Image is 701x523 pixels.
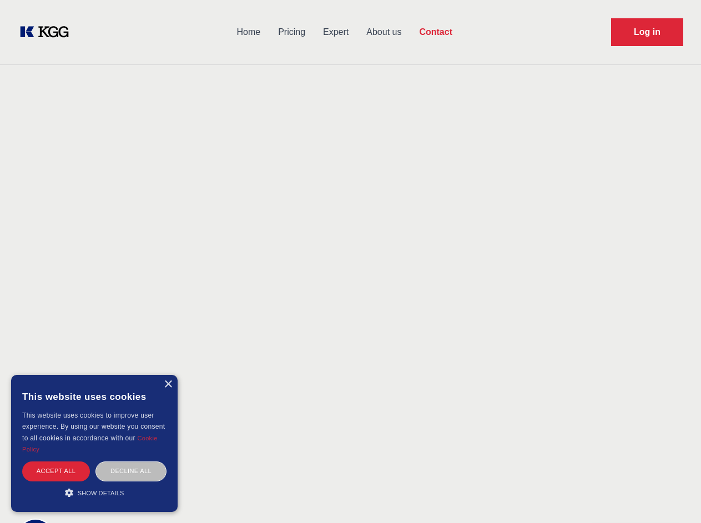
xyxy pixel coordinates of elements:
span: This website uses cookies to improve user experience. By using our website you consent to all coo... [22,412,165,442]
a: About us [357,18,410,47]
div: Close [164,380,172,389]
div: Accept all [22,461,90,481]
a: KOL Knowledge Platform: Talk to Key External Experts (KEE) [18,23,78,41]
a: Cookie Policy [22,435,158,453]
div: This website uses cookies [22,383,167,410]
div: Show details [22,487,167,498]
span: Show details [78,490,124,496]
a: Request Demo [611,18,683,46]
a: Expert [314,18,357,47]
a: Contact [410,18,461,47]
a: Home [228,18,269,47]
div: Decline all [95,461,167,481]
a: Pricing [269,18,314,47]
iframe: Chat Widget [645,470,701,523]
